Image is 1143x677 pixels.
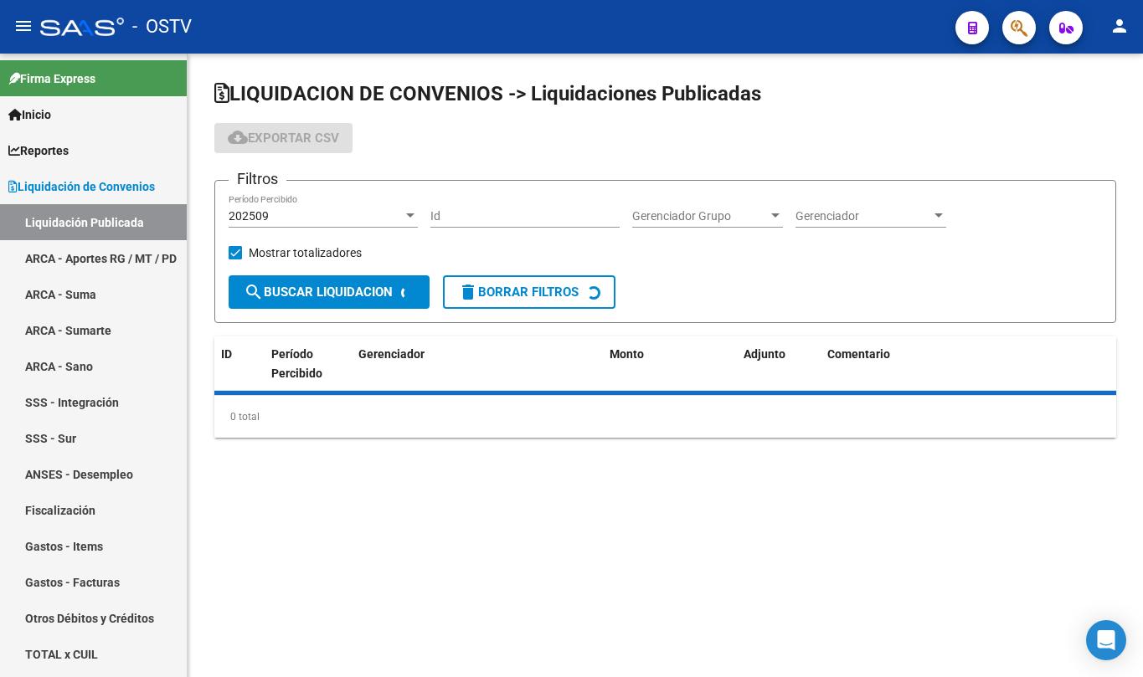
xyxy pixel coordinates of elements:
span: Gerenciador Grupo [632,209,768,223]
button: Borrar Filtros [443,275,615,309]
button: Exportar CSV [214,123,353,153]
span: Liquidación de Convenios [8,177,155,196]
span: Inicio [8,105,51,124]
datatable-header-cell: Monto [603,336,737,410]
mat-icon: delete [458,282,478,302]
datatable-header-cell: Gerenciador [352,336,603,410]
span: ID [221,347,232,361]
mat-icon: person [1110,16,1130,36]
span: Período Percibido [271,347,322,380]
span: Comentario [827,347,890,361]
span: Adjunto [744,347,785,361]
datatable-header-cell: Adjunto [737,336,821,410]
div: 0 total [214,396,1116,438]
span: Exportar CSV [228,131,339,146]
span: Firma Express [8,69,95,88]
span: Mostrar totalizadores [249,243,362,263]
datatable-header-cell: Período Percibido [265,336,327,410]
span: Buscar Liquidacion [244,285,393,300]
span: Reportes [8,141,69,160]
span: LIQUIDACION DE CONVENIOS -> Liquidaciones Publicadas [214,82,761,105]
button: Buscar Liquidacion [229,275,430,309]
span: Borrar Filtros [458,285,579,300]
mat-icon: menu [13,16,33,36]
mat-icon: search [244,282,264,302]
span: Monto [610,347,644,361]
span: - OSTV [132,8,192,45]
span: 202509 [229,209,269,223]
span: Gerenciador [358,347,425,361]
span: Gerenciador [795,209,931,223]
h3: Filtros [229,167,286,191]
mat-icon: cloud_download [228,127,248,147]
div: Open Intercom Messenger [1086,620,1126,660]
datatable-header-cell: Comentario [821,336,1116,410]
datatable-header-cell: ID [214,336,265,410]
